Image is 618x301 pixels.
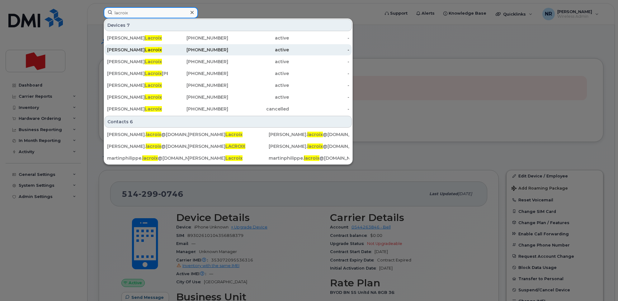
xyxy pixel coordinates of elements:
[289,82,350,88] div: -
[105,141,352,152] a: [PERSON_NAME].lacroix@[DOMAIN_NAME][PERSON_NAME]LACROIX[PERSON_NAME].lacroix@[DOMAIN_NAME]
[269,155,349,161] div: martinphilippe. @[DOMAIN_NAME]
[307,143,323,149] span: lacroix
[105,116,352,128] div: Contacts
[168,47,229,53] div: [PHONE_NUMBER]
[225,132,243,137] span: Lacroix
[107,70,168,77] div: [PERSON_NAME] [PERSON_NAME]
[269,131,349,138] div: [PERSON_NAME]. @[DOMAIN_NAME]
[289,59,350,65] div: -
[289,106,350,112] div: -
[188,143,268,149] div: [PERSON_NAME]
[105,44,352,55] a: [PERSON_NAME]Lacroix[PHONE_NUMBER]active-
[146,132,161,137] span: lacroix
[228,82,289,88] div: active
[107,59,168,65] div: [PERSON_NAME]
[168,82,229,88] div: [PHONE_NUMBER]
[107,155,188,161] div: martinphilippe. @[DOMAIN_NAME]
[127,22,130,28] span: 7
[105,56,352,67] a: [PERSON_NAME]Lacroix[PHONE_NUMBER]active-
[228,70,289,77] div: active
[105,32,352,44] a: [PERSON_NAME]Lacroix[PHONE_NUMBER]active-
[107,131,188,138] div: [PERSON_NAME]. @[DOMAIN_NAME]
[105,80,352,91] a: [PERSON_NAME]Lacroix[PHONE_NUMBER]active-
[225,143,245,149] span: LACROIX
[105,92,352,103] a: [PERSON_NAME]Lacroix[PHONE_NUMBER]active-
[105,129,352,140] a: [PERSON_NAME].lacroix@[DOMAIN_NAME][PERSON_NAME]Lacroix[PERSON_NAME].lacroix@[DOMAIN_NAME]
[107,35,168,41] div: [PERSON_NAME]
[145,35,162,41] span: Lacroix
[107,94,168,100] div: [PERSON_NAME]
[145,106,162,112] span: Lacroix
[289,35,350,41] div: -
[289,94,350,100] div: -
[228,106,289,112] div: cancelled
[269,143,349,149] div: [PERSON_NAME]. @[DOMAIN_NAME]
[107,143,188,149] div: [PERSON_NAME]. @[DOMAIN_NAME]
[142,155,158,161] span: lacroix
[289,47,350,53] div: -
[168,94,229,100] div: [PHONE_NUMBER]
[145,71,162,76] span: Lacroix
[168,35,229,41] div: [PHONE_NUMBER]
[168,106,229,112] div: [PHONE_NUMBER]
[145,47,162,53] span: Lacroix
[105,103,352,115] a: [PERSON_NAME]Lacroix[PHONE_NUMBER]cancelled-
[105,68,352,79] a: [PERSON_NAME]Lacroix[PERSON_NAME][PHONE_NUMBER]active-
[107,47,168,53] div: [PERSON_NAME]
[168,59,229,65] div: [PHONE_NUMBER]
[105,153,352,164] a: martinphilippe.lacroix@[DOMAIN_NAME][PERSON_NAME]Lacroixmartinphilippe.lacroix@[DOMAIN_NAME]
[105,19,352,31] div: Devices
[289,70,350,77] div: -
[107,82,168,88] div: [PERSON_NAME]
[146,143,161,149] span: lacroix
[228,94,289,100] div: active
[168,70,229,77] div: [PHONE_NUMBER]
[107,106,168,112] div: [PERSON_NAME]
[225,155,243,161] span: Lacroix
[304,155,319,161] span: lacroix
[145,94,162,100] span: Lacroix
[145,59,162,64] span: Lacroix
[145,82,162,88] span: Lacroix
[307,132,323,137] span: lacroix
[188,155,268,161] div: [PERSON_NAME]
[188,131,268,138] div: [PERSON_NAME]
[228,35,289,41] div: active
[228,59,289,65] div: active
[228,47,289,53] div: active
[130,119,133,125] span: 6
